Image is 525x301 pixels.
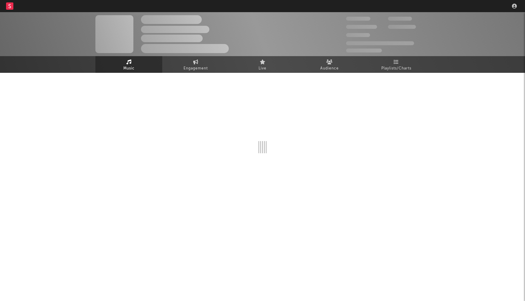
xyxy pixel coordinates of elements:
[363,56,430,73] a: Playlists/Charts
[95,56,162,73] a: Music
[296,56,363,73] a: Audience
[388,17,412,21] span: 100,000
[229,56,296,73] a: Live
[320,65,339,72] span: Audience
[346,41,414,45] span: 50,000,000 Monthly Listeners
[346,33,370,37] span: 100,000
[381,65,411,72] span: Playlists/Charts
[346,17,370,21] span: 300,000
[388,25,416,29] span: 1,000,000
[346,25,377,29] span: 50,000,000
[259,65,266,72] span: Live
[346,49,382,52] span: Jump Score: 85.0
[184,65,208,72] span: Engagement
[162,56,229,73] a: Engagement
[123,65,135,72] span: Music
